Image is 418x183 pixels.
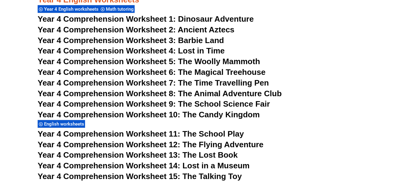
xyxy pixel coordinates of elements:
[38,99,270,108] a: Year 4 Comprehension Worksheet 9: The School Science Fair
[38,36,224,45] a: Year 4 Comprehension Worksheet 3: Barbie Land
[38,14,254,24] a: Year 4 Comprehension Worksheet 1: Dinosaur Adventure
[38,110,260,119] a: Year 4 Comprehension Worksheet 10: The Candy Kingdom
[38,78,269,87] a: Year 4 Comprehension Worksheet 7: The Time Travelling Pen
[106,6,136,12] span: Math tutoring
[38,120,85,128] div: English worksheets
[316,114,418,183] iframe: Chat Widget
[44,121,86,127] span: English worksheets
[38,172,242,181] a: Year 4 Comprehension Worksheet 15: The Talking Toy
[38,57,260,66] a: Year 4 Comprehension Worksheet 5: The Woolly Mammoth
[38,68,266,77] a: Year 4 Comprehension Worksheet 6: The Magical Treehouse
[38,46,225,55] a: Year 4 Comprehension Worksheet 4: Lost in Time
[38,161,250,170] a: Year 4 Comprehension Worksheet 14: Lost in a Museum
[38,89,282,98] a: Year 4 Comprehension Worksheet 8: The Animal Adventure Club
[44,6,100,12] span: Year 4 English worksheets
[99,5,135,13] div: Math tutoring
[38,129,244,138] a: Year 4 Comprehension Worksheet 11: The School Play
[38,25,234,34] a: Year 4 Comprehension Worksheet 2: Ancient Aztecs
[38,150,238,159] a: Year 4 Comprehension Worksheet 13: The Lost Book
[38,140,263,149] a: Year 4 Comprehension Worksheet 12: The Flying Adventure
[178,14,254,24] span: Dinosaur Adventure
[38,14,176,24] span: Year 4 Comprehension Worksheet 1:
[38,5,99,13] div: Year 4 English worksheets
